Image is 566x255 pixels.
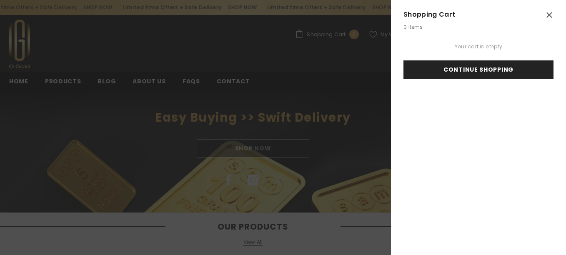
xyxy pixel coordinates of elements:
span: items [408,23,423,30]
span: 0 [403,23,407,30]
span: Your cart is empty [455,43,502,50]
a: Continue Shopping [403,60,553,79]
span: Shopping Cart [403,10,553,19]
button: Close [541,7,558,23]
